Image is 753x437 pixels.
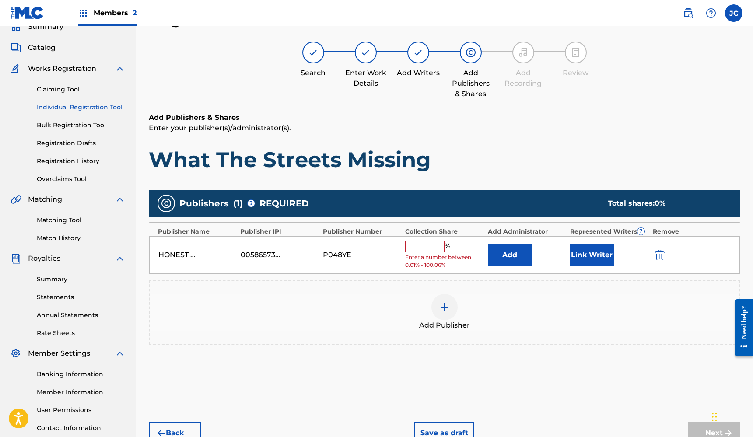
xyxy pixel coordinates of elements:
span: ? [248,200,255,207]
img: Royalties [11,253,21,264]
img: step indicator icon for Add Recording [518,47,529,58]
div: Publisher Number [323,227,401,236]
img: Matching [11,194,21,205]
a: Annual Statements [37,311,125,320]
img: publishers [161,198,172,209]
div: Drag [712,404,717,430]
span: Works Registration [28,63,96,74]
span: ? [637,228,644,235]
button: Add [488,244,532,266]
a: Matching Tool [37,216,125,225]
a: Summary [37,275,125,284]
a: Overclaims Tool [37,175,125,184]
div: Collection Share [405,227,483,236]
span: Royalties [28,253,60,264]
img: step indicator icon for Search [308,47,319,58]
a: User Permissions [37,406,125,415]
div: Publisher Name [158,227,236,236]
img: help [706,8,716,18]
span: 0 % [655,199,665,207]
span: REQUIRED [259,197,309,210]
a: Statements [37,293,125,302]
span: Member Settings [28,348,90,359]
div: Review [554,68,598,78]
img: add [439,302,450,312]
div: Search [291,68,335,78]
img: Works Registration [11,63,22,74]
p: Enter your publisher(s)/administrator(s). [149,123,740,133]
iframe: Resource Center [728,292,753,364]
span: Matching [28,194,62,205]
a: Public Search [679,4,697,22]
div: Represented Writers [570,227,648,236]
span: Publishers [179,197,229,210]
span: ( 1 ) [233,197,243,210]
img: expand [115,348,125,359]
img: Top Rightsholders [78,8,88,18]
div: Remove [653,227,731,236]
img: step indicator icon for Review [571,47,581,58]
div: Total shares: [608,198,723,209]
a: Registration History [37,157,125,166]
div: Enter Work Details [344,68,388,89]
a: Match History [37,234,125,243]
a: Member Information [37,388,125,397]
span: % [445,241,452,252]
a: Registration Drafts [37,139,125,148]
a: Bulk Registration Tool [37,121,125,130]
div: Add Administrator [488,227,566,236]
h6: Add Publishers & Shares [149,112,740,123]
a: Contact Information [37,423,125,433]
div: Publisher IPI [240,227,319,236]
img: step indicator icon for Enter Work Details [361,47,371,58]
div: Add Writers [396,68,440,78]
img: expand [115,253,125,264]
button: Link Writer [570,244,614,266]
img: search [683,8,693,18]
div: Help [702,4,720,22]
img: Summary [11,21,21,32]
img: Member Settings [11,348,21,359]
a: Individual Registration Tool [37,103,125,112]
a: CatalogCatalog [11,42,56,53]
a: Banking Information [37,370,125,379]
span: Add Publisher [419,320,470,331]
div: Add Publishers & Shares [449,68,493,99]
a: SummarySummary [11,21,63,32]
div: Add Recording [501,68,545,89]
img: 12a2ab48e56ec057fbd8.svg [655,250,665,260]
img: expand [115,63,125,74]
div: User Menu [725,4,742,22]
iframe: Chat Widget [709,395,753,437]
span: Summary [28,21,63,32]
img: Catalog [11,42,21,53]
span: 2 [133,9,137,17]
h1: What The Streets Missing [149,147,740,173]
img: expand [115,194,125,205]
span: Members [94,8,137,18]
a: Rate Sheets [37,329,125,338]
img: step indicator icon for Add Publishers & Shares [466,47,476,58]
span: Catalog [28,42,56,53]
img: MLC Logo [11,7,44,19]
span: Enter a number between 0.01% - 100.06% [405,253,483,269]
a: Claiming Tool [37,85,125,94]
img: step indicator icon for Add Writers [413,47,424,58]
